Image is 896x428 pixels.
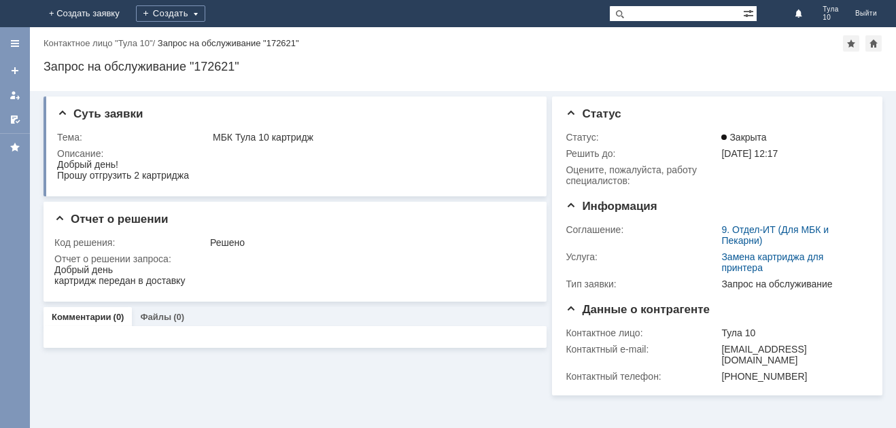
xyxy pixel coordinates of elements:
div: Услуга: [566,251,719,262]
div: Сделать домашней страницей [865,35,882,52]
span: Данные о контрагенте [566,303,710,316]
div: Контактный телефон: [566,371,719,382]
div: (0) [114,312,124,322]
div: Отчет о решении запроса: [54,253,531,264]
span: Статус [566,107,621,120]
div: [PHONE_NUMBER] [721,371,863,382]
div: Тула 10 [721,327,863,338]
div: Описание: [57,148,531,159]
span: Отчет о решении [54,213,168,226]
span: Информация [566,200,657,213]
div: [EMAIL_ADDRESS][DOMAIN_NAME] [721,344,863,365]
a: Комментарии [52,312,111,322]
a: Создать заявку [4,60,26,82]
div: Создать [136,5,205,22]
div: МБК Тула 10 картридж [213,132,528,143]
div: Запрос на обслуживание "172621" [44,60,882,73]
div: (0) [173,312,184,322]
div: Тема: [57,132,210,143]
div: Oцените, пожалуйста, работу специалистов: [566,164,719,186]
div: Тип заявки: [566,279,719,289]
div: Контактное лицо: [566,327,719,338]
div: Решить до: [566,148,719,159]
span: [DATE] 12:17 [721,148,778,159]
div: / [44,38,158,48]
span: 10 [823,14,839,22]
a: Файлы [140,312,171,322]
a: Контактное лицо "Тула 10" [44,38,153,48]
a: 9. Отдел-ИТ (Для МБК и Пекарни) [721,224,829,246]
span: Закрыта [721,132,766,143]
a: Мои согласования [4,109,26,130]
a: Замена картриджа для принтера [721,251,823,273]
div: Код решения: [54,237,207,248]
div: Решено [210,237,528,248]
span: Расширенный поиск [743,6,757,19]
div: Запрос на обслуживание [721,279,863,289]
div: Контактный e-mail: [566,344,719,355]
a: Мои заявки [4,84,26,106]
div: Соглашение: [566,224,719,235]
div: Запрос на обслуживание "172621" [158,38,299,48]
span: Суть заявки [57,107,143,120]
div: Добавить в избранное [843,35,859,52]
span: Тула [823,5,839,14]
div: Статус: [566,132,719,143]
